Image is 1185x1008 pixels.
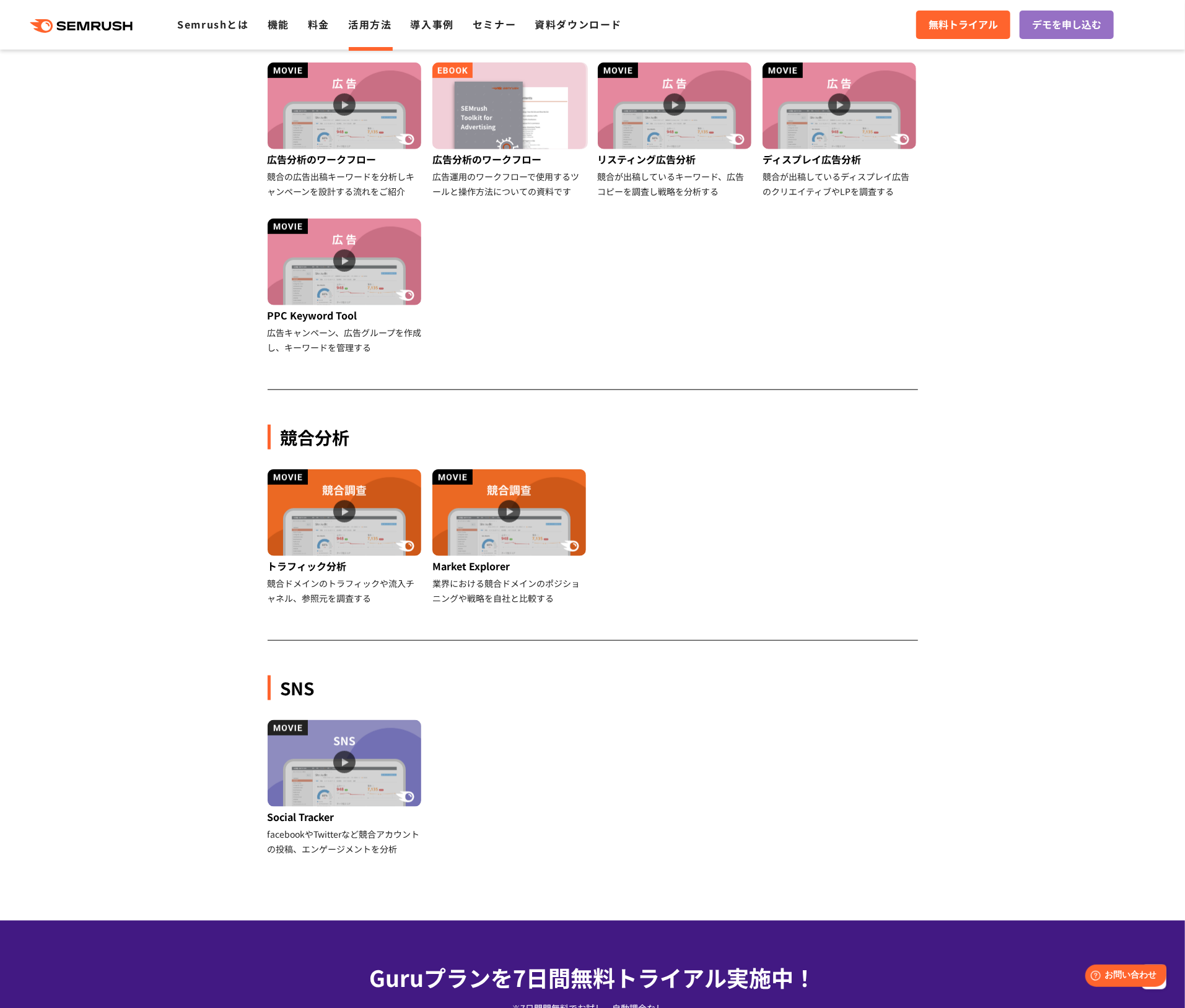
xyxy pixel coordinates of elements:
a: 活用方法 [348,17,391,32]
div: Market Explorer [432,556,588,576]
div: 競合が出稿しているキーワード、広告コピーを調査し戦略を分析する [598,169,753,199]
span: 無料トライアル [929,17,998,33]
a: 機能 [268,17,289,32]
div: トラフィック分析 [268,556,423,576]
div: 競合分析 [268,425,918,450]
a: 広告分析のワークフロー 競合の広告出稿キーワードを分析しキャンペーンを設計する流れをご紹介 [268,63,423,199]
a: 資料ダウンロード [535,17,622,32]
div: ディスプレイ広告分析 [763,149,918,169]
div: リスティング広告分析 [598,149,753,169]
div: 競合の広告出稿キーワードを分析しキャンペーンを設計する流れをご紹介 [268,169,423,199]
span: デモを申し込む [1032,17,1101,33]
a: 無料トライアル [916,11,1010,39]
a: 料金 [308,17,330,32]
div: 広告運用のワークフローで使用するツールと操作方法についての資料です [432,169,588,199]
a: Market Explorer 業界における競合ドメインのポジショニングや戦略を自社と比較する [432,469,588,606]
div: SNS [268,676,918,700]
iframe: Help widget launcher [1075,960,1171,994]
span: 無料トライアル実施中！ [571,961,816,993]
a: セミナー [473,17,516,32]
div: 広告分析のワークフロー [432,149,588,169]
div: Guruプランを7日間 [268,960,918,994]
div: 広告分析のワークフロー [268,149,423,169]
a: 広告分析のワークフロー 広告運用のワークフローで使用するツールと操作方法についての資料です [432,63,588,199]
div: 競合が出稿しているディスプレイ広告のクリエイティブやLPを調査する [763,169,918,199]
a: トラフィック分析 競合ドメインのトラフィックや流入チャネル、参照元を調査する [268,469,423,606]
a: Social Tracker facebookやTwitterなど競合アカウントの投稿、エンゲージメントを分析 [268,720,423,856]
div: facebookやTwitterなど競合アカウントの投稿、エンゲージメントを分析 [268,827,423,856]
div: 競合ドメインのトラフィックや流入チャネル、参照元を調査する [268,576,423,606]
div: 業界における競合ドメインのポジショニングや戦略を自社と比較する [432,576,588,606]
a: デモを申し込む [1020,11,1114,39]
a: ディスプレイ広告分析 競合が出稿しているディスプレイ広告のクリエイティブやLPを調査する [763,63,918,199]
a: リスティング広告分析 競合が出稿しているキーワード、広告コピーを調査し戦略を分析する [598,63,753,199]
a: 導入事例 [411,17,454,32]
div: Social Tracker [268,807,423,827]
a: PPC Keyword Tool 広告キャンペーン、広告グループを作成し、キーワードを管理する [268,219,423,355]
div: 広告キャンペーン、広告グループを作成し、キーワードを管理する [268,325,423,355]
a: Semrushとは [177,17,248,32]
div: PPC Keyword Tool [268,305,423,325]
